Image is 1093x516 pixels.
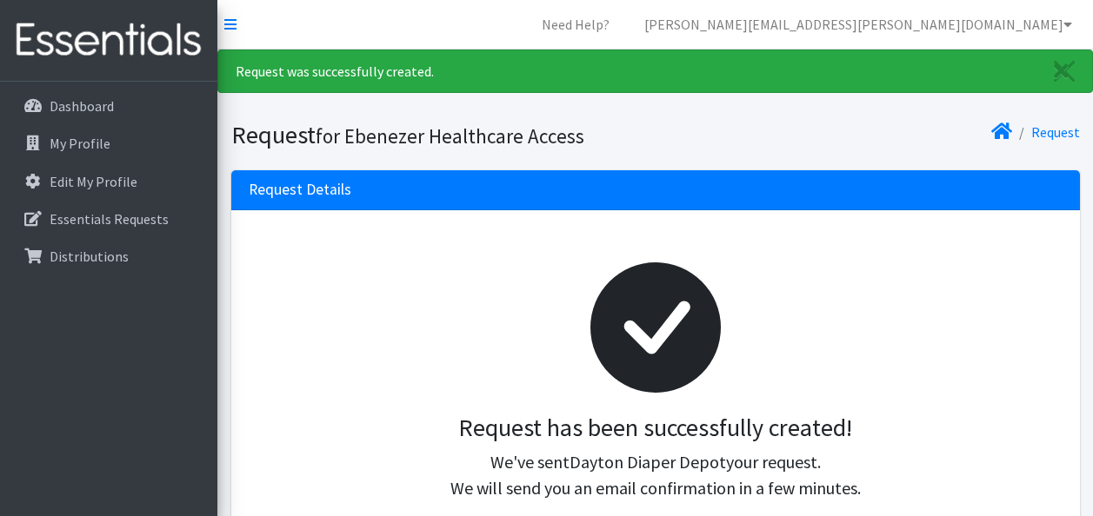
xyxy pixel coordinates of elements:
p: My Profile [50,135,110,152]
p: Distributions [50,248,129,265]
a: Dashboard [7,89,210,123]
p: Essentials Requests [50,210,169,228]
img: HumanEssentials [7,11,210,69]
a: Need Help? [528,7,623,42]
a: Edit My Profile [7,164,210,199]
p: We've sent your request. We will send you an email confirmation in a few minutes. [263,449,1049,501]
a: Distributions [7,239,210,274]
h3: Request has been successfully created! [263,413,1049,443]
p: Edit My Profile [50,173,137,190]
h3: Request Details [249,181,351,199]
small: for Ebenezer Healthcare Access [316,123,584,149]
a: [PERSON_NAME][EMAIL_ADDRESS][PERSON_NAME][DOMAIN_NAME] [630,7,1086,42]
a: My Profile [7,126,210,161]
a: Close [1036,50,1092,92]
a: Request [1031,123,1080,141]
div: Request was successfully created. [217,50,1093,93]
h1: Request [231,120,650,150]
span: Dayton Diaper Depot [570,451,726,473]
p: Dashboard [50,97,114,115]
a: Essentials Requests [7,202,210,236]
